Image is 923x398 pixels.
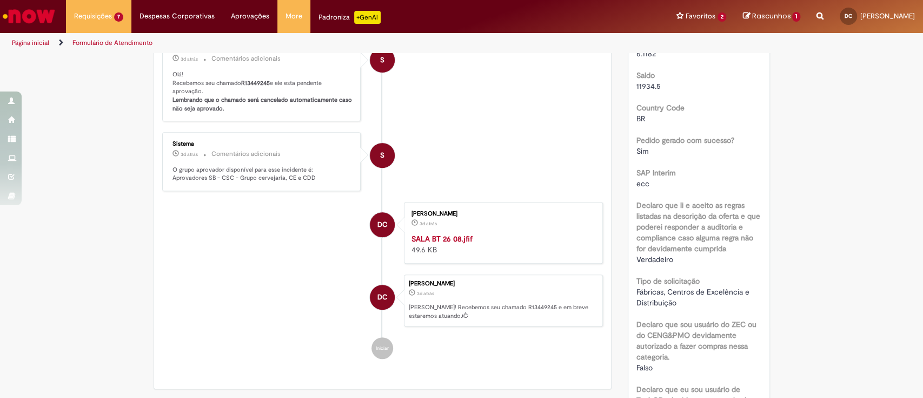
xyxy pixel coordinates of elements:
div: 49.6 KB [411,233,592,255]
p: Olá! Recebemos seu chamado e ele esta pendente aprovação. [172,70,353,113]
span: 1 [792,12,800,22]
span: Despesas Corporativas [140,11,215,22]
p: +GenAi [354,11,381,24]
span: DC [845,12,852,19]
span: 11934.5 [636,81,661,91]
b: Declaro que sou usuário do ZEC ou do CENG&PMO devidamente autorizado a fazer compras nessa catego... [636,319,756,362]
a: Página inicial [12,38,49,47]
div: [PERSON_NAME] [409,280,597,287]
b: Country Code [636,103,685,113]
div: Sistema [172,141,353,147]
span: More [285,11,302,22]
b: SAP Interim [636,168,676,178]
div: Danielle Martins Caetano [370,285,395,310]
span: Rascunhos [752,11,791,21]
div: Danielle Martins Caetano [370,212,395,237]
span: Verdadeiro [636,255,673,264]
p: [PERSON_NAME]! Recebemos seu chamado R13449245 e em breve estaremos atuando. [409,303,597,320]
a: SALA BT 26 08.jfif [411,234,473,244]
span: 3d atrás [417,290,434,297]
div: Padroniza [318,11,381,24]
time: 26/08/2025 15:52:35 [181,151,198,158]
span: 3d atrás [181,56,198,62]
span: 3d atrás [181,151,198,158]
span: 7 [114,12,123,22]
b: Tipo de solicitação [636,276,700,286]
span: 6.1182 [636,49,656,58]
span: 3d atrás [420,220,437,227]
span: Falso [636,363,653,373]
div: System [370,143,395,168]
small: Comentários adicionais [211,149,281,159]
b: R13449245 [241,79,270,87]
span: Favoritos [686,11,715,22]
div: System [370,48,395,73]
span: BR [636,114,645,123]
span: S [380,142,384,168]
div: [PERSON_NAME] [411,211,592,217]
b: Declaro que li e aceito as regras listadas na descrição da oferta e que poderei responder a audit... [636,200,760,253]
b: Pedido gerado com sucesso? [636,135,734,145]
span: DC [377,284,388,310]
li: Danielle Martins Caetano [162,275,603,327]
span: S [380,47,384,73]
small: Comentários adicionais [211,54,281,63]
span: [PERSON_NAME] [860,11,915,21]
span: DC [377,212,388,238]
span: Sim [636,146,649,156]
p: O grupo aprovador disponível para esse incidente é: Aprovadores SB - CSC - Grupo cervejaria, CE e... [172,166,353,182]
img: ServiceNow [1,5,57,27]
a: Rascunhos [742,11,800,22]
ul: Trilhas de página [8,33,607,53]
span: Requisições [74,11,112,22]
b: Lembrando que o chamado será cancelado automaticamente caso não seja aprovado. [172,96,354,113]
time: 26/08/2025 15:52:38 [181,56,198,62]
span: 2 [718,12,727,22]
b: Saldo [636,70,655,80]
time: 26/08/2025 15:52:15 [420,220,437,227]
span: Aprovações [231,11,269,22]
span: Fábricas, Centros de Excelência e Distribuição [636,287,752,308]
a: Formulário de Atendimento [72,38,152,47]
span: ecc [636,179,649,188]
